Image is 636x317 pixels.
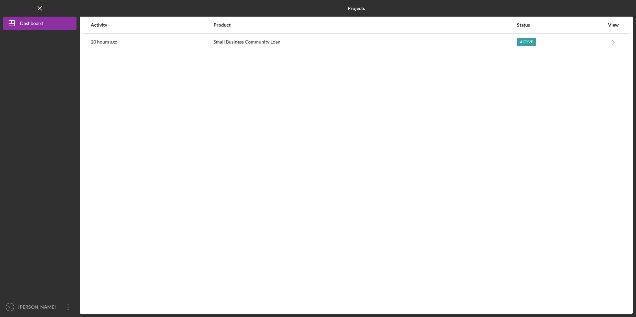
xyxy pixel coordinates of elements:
[3,300,77,314] button: ML[PERSON_NAME]
[214,22,516,28] div: Product
[605,22,622,28] div: View
[517,22,604,28] div: Status
[91,22,213,28] div: Activity
[214,34,516,51] div: Small Business Community Loan
[17,300,60,315] div: [PERSON_NAME]
[348,6,365,11] b: Projects
[8,305,12,309] text: ML
[20,17,43,32] div: Dashboard
[91,39,117,45] time: 2025-09-15 22:33
[3,17,77,30] button: Dashboard
[517,38,536,46] div: Active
